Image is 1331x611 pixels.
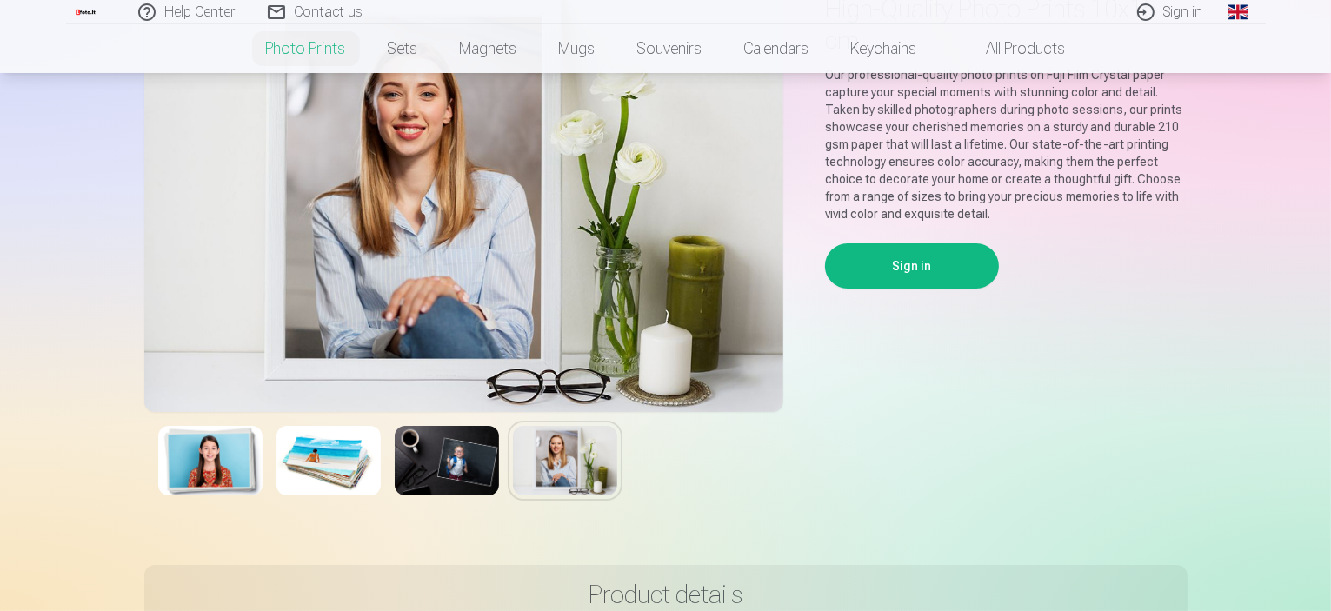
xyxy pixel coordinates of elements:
img: /v2 [73,7,99,17]
a: Calendars [723,24,830,73]
button: Sign in [825,243,999,289]
a: Souvenirs [616,24,723,73]
p: Our professional-quality photo prints on Fuji Film Crystal paper capture your special moments wit... [825,66,1188,222]
a: Mugs [538,24,616,73]
a: Magnets [439,24,538,73]
a: Sets [367,24,439,73]
a: All products [938,24,1087,73]
a: Keychains [830,24,938,73]
h3: Product details [158,579,1174,610]
a: Photo prints [245,24,367,73]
